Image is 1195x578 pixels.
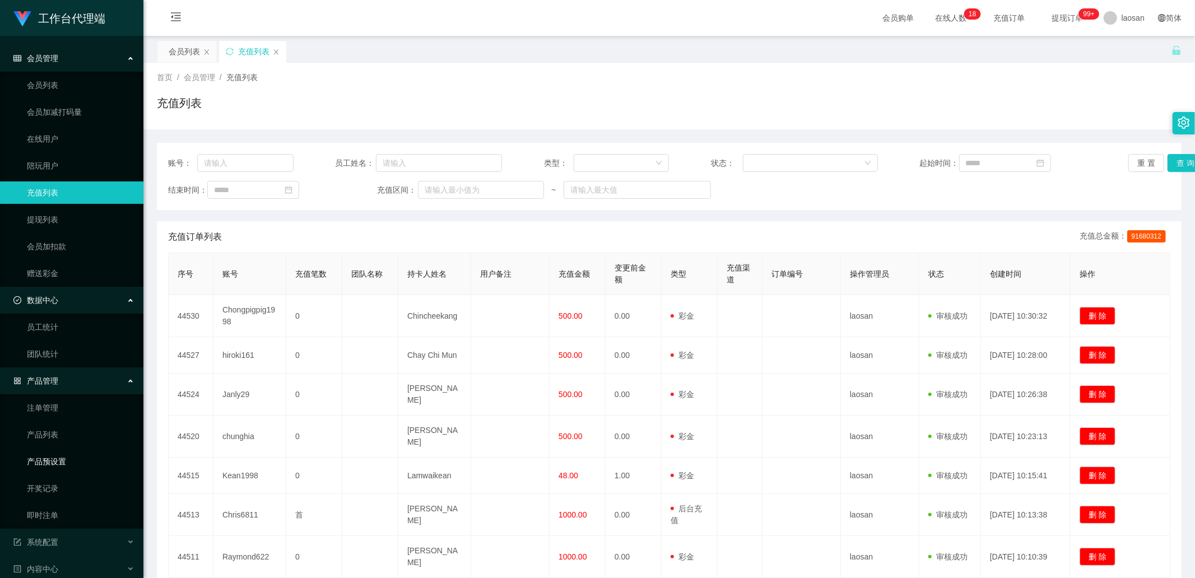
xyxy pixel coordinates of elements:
[964,8,980,20] sup: 18
[1080,506,1115,524] button: 删 除
[606,416,662,458] td: 0.00
[351,269,383,278] span: 团队名称
[1080,548,1115,566] button: 删 除
[928,552,968,561] span: 审核成功
[13,377,21,385] i: 图标: appstore-o
[727,263,750,284] span: 充值渠道
[671,390,694,399] span: 彩金
[1080,230,1170,244] div: 充值总金额：
[213,416,286,458] td: chunghia
[13,296,58,305] span: 数据中心
[213,374,286,416] td: Janly29
[335,157,376,169] span: 员工姓名：
[559,471,578,480] span: 48.00
[27,450,134,473] a: 产品预设置
[671,269,686,278] span: 类型
[213,536,286,578] td: Raymond622
[169,295,213,337] td: 44530
[169,337,213,374] td: 44527
[930,14,973,22] span: 在线人数
[671,552,694,561] span: 彩金
[606,337,662,374] td: 0.00
[178,269,193,278] span: 序号
[168,184,207,196] span: 结束时间：
[13,54,21,62] i: 图标: table
[184,73,215,82] span: 会员管理
[1047,14,1089,22] span: 提现订单
[606,374,662,416] td: 0.00
[418,181,544,199] input: 请输入最小值为
[559,390,583,399] span: 500.00
[27,423,134,446] a: 产品列表
[376,154,502,172] input: 请输入
[544,184,564,196] span: ~
[27,74,134,96] a: 会员列表
[841,295,919,337] td: laosan
[864,160,871,167] i: 图标: down
[928,471,968,480] span: 审核成功
[990,269,1021,278] span: 创建时间
[544,157,574,169] span: 类型：
[928,269,944,278] span: 状态
[398,337,471,374] td: Chay Chi Mun
[1080,346,1115,364] button: 删 除
[273,49,280,55] i: 图标: close
[213,295,286,337] td: Chongpigpig1998
[655,160,662,167] i: 图标: down
[398,374,471,416] td: [PERSON_NAME]
[988,14,1031,22] span: 充值订单
[286,416,342,458] td: 0
[1080,307,1115,325] button: 删 除
[226,48,234,55] i: 图标: sync
[13,54,58,63] span: 会员管理
[295,269,327,278] span: 充值笔数
[711,157,743,169] span: 状态：
[157,95,202,111] h1: 充值列表
[27,262,134,285] a: 赠送彩金
[377,184,418,196] span: 充值区间：
[981,295,1071,337] td: [DATE] 10:30:32
[13,13,105,22] a: 工作台代理端
[671,504,702,525] span: 后台充值
[841,536,919,578] td: laosan
[981,536,1071,578] td: [DATE] 10:10:39
[559,432,583,441] span: 500.00
[222,269,238,278] span: 账号
[559,269,590,278] span: 充值金额
[771,269,803,278] span: 订单编号
[559,510,587,519] span: 1000.00
[1079,8,1099,20] sup: 1017
[169,458,213,494] td: 44515
[1036,159,1044,167] i: 图标: calendar
[841,494,919,536] td: laosan
[27,235,134,258] a: 会员加扣款
[13,11,31,27] img: logo.9652507e.png
[559,351,583,360] span: 500.00
[398,458,471,494] td: Lamwaikean
[285,186,292,194] i: 图标: calendar
[27,208,134,231] a: 提现列表
[27,128,134,150] a: 在线用户
[226,73,258,82] span: 充值列表
[168,157,197,169] span: 账号：
[286,337,342,374] td: 0
[38,1,105,36] h1: 工作台代理端
[286,536,342,578] td: 0
[1080,467,1115,484] button: 删 除
[969,8,973,20] p: 1
[1080,385,1115,403] button: 删 除
[841,374,919,416] td: laosan
[1128,154,1164,172] button: 重 置
[606,458,662,494] td: 1.00
[286,374,342,416] td: 0
[606,536,662,578] td: 0.00
[13,376,58,385] span: 产品管理
[398,494,471,536] td: [PERSON_NAME]
[671,311,694,320] span: 彩金
[169,374,213,416] td: 44524
[671,471,694,480] span: 彩金
[1080,269,1095,278] span: 操作
[973,8,977,20] p: 8
[928,432,968,441] span: 审核成功
[213,337,286,374] td: hiroki161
